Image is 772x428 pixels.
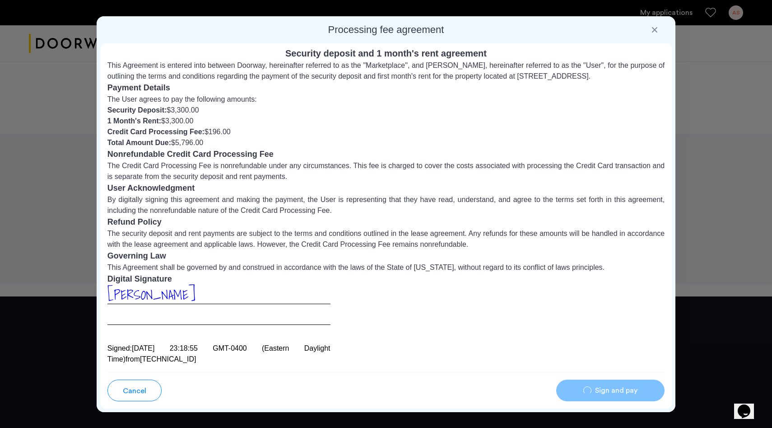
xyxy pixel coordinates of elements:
[107,343,330,365] div: Signed: from
[107,128,205,136] strong: Credit Card Processing Fee:
[140,355,196,363] span: [TECHNICAL_ID]
[107,117,161,125] strong: 1 Month's Rent:
[107,82,665,94] h3: Payment Details
[107,228,665,250] p: The security deposit and rent payments are subject to the terms and conditions outlined in the le...
[107,273,665,285] h3: Digital Signature
[595,385,637,396] span: Sign and pay
[107,284,195,305] span: [PERSON_NAME]
[107,139,171,146] strong: Total Amount Due:
[107,148,665,160] h3: Nonrefundable Credit Card Processing Fee
[107,94,665,105] p: The User agrees to pay the following amounts:
[123,386,146,396] span: Cancel
[107,60,665,82] p: This Agreement is entered into between Doorway, hereinafter referred to as the "Marketplace", and...
[107,380,162,401] button: button
[107,216,665,228] h3: Refund Policy
[107,250,665,262] h3: Governing Law
[107,127,665,137] li: $196.00
[734,392,763,419] iframe: chat widget
[107,116,665,127] li: $3,300.00
[107,262,665,273] p: This Agreement shall be governed by and construed in accordance with the laws of the State of [US...
[107,160,665,182] p: The Credit Card Processing Fee is nonrefundable under any circumstances. This fee is charged to c...
[107,105,665,116] li: $3,300.00
[556,380,665,401] button: button
[107,137,665,148] li: $5,796.00
[107,106,167,114] strong: Security Deposit:
[107,182,665,194] h3: User Acknowledgment
[107,194,665,216] p: By digitally signing this agreement and making the payment, the User is representing that they ha...
[107,47,665,60] h2: Security deposit and 1 month's rent agreement
[107,344,330,363] span: [DATE] 23:18:55 GMT-0400 (Eastern Daylight Time)
[100,24,672,36] h2: Processing fee agreement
